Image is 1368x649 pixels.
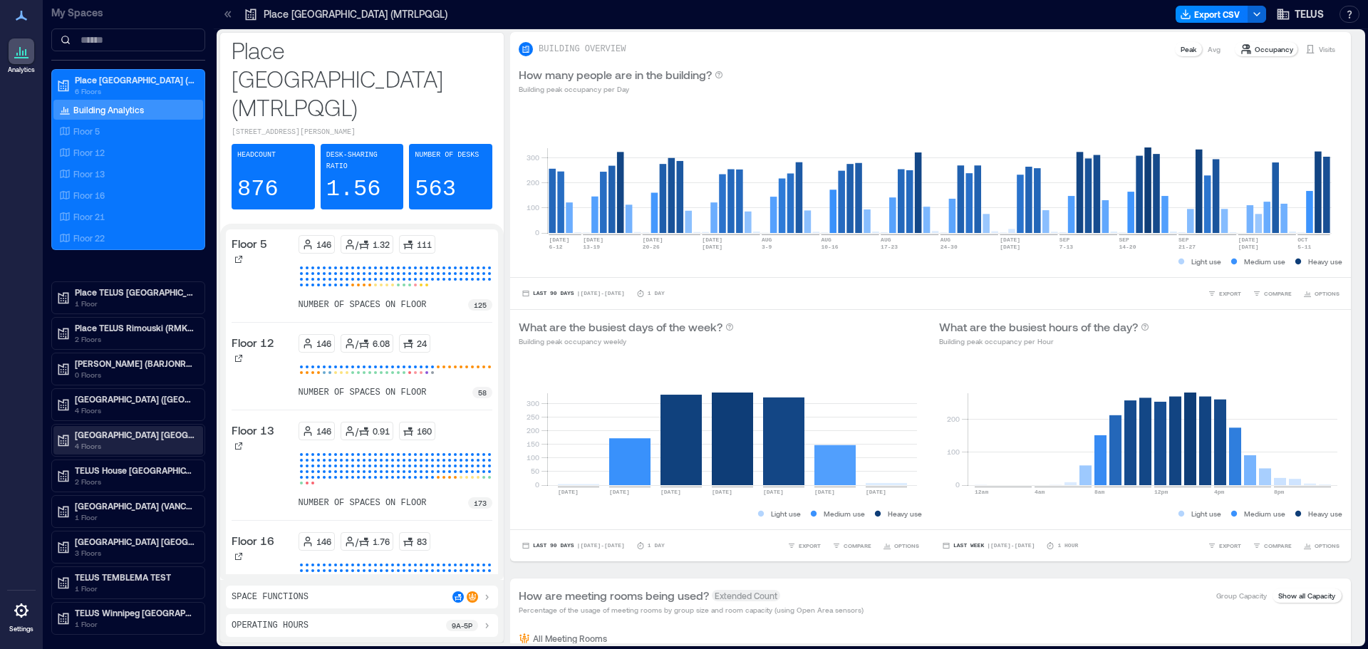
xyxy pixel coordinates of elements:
p: Place [GEOGRAPHIC_DATA] (MTRLPQGL) [75,74,195,85]
p: Building peak occupancy per Hour [939,336,1149,347]
text: [DATE] [549,237,569,243]
p: 1 Floor [75,583,195,594]
tspan: 0 [535,480,539,489]
p: Floor 5 [232,235,267,252]
p: TELUS Winnipeg [GEOGRAPHIC_DATA] (WNPGMB55) [75,607,195,618]
p: [GEOGRAPHIC_DATA] ([GEOGRAPHIC_DATA]) [75,393,195,405]
span: TELUS [1295,7,1324,21]
p: 58 [478,387,487,398]
tspan: 100 [947,447,960,456]
button: COMPARE [829,539,874,553]
button: OPTIONS [1300,286,1342,301]
text: [DATE] [660,489,681,495]
span: EXPORT [799,541,821,550]
p: Building peak occupancy per Day [519,83,723,95]
p: 24 [417,338,427,349]
p: Show all Capacity [1278,590,1335,601]
span: COMPARE [1264,289,1292,298]
span: COMPARE [844,541,871,550]
text: SEP [1059,237,1070,243]
p: Place [GEOGRAPHIC_DATA] (MTRLPQGL) [232,36,492,121]
text: 24-30 [940,244,958,250]
p: 0 Floors [75,369,195,380]
p: Operating Hours [232,620,309,631]
text: [DATE] [866,489,886,495]
text: 14-20 [1119,244,1136,250]
text: [DATE] [643,237,663,243]
p: number of spaces on floor [299,299,427,311]
text: [DATE] [814,489,835,495]
p: / [356,536,358,547]
p: 111 [417,239,432,250]
button: COMPARE [1250,286,1295,301]
p: Avg [1208,43,1221,55]
p: Floor 5 [73,125,100,137]
p: Light use [771,508,801,519]
text: [DATE] [609,489,630,495]
p: 1 Hour [1057,541,1078,550]
p: 4 Floors [75,440,195,452]
tspan: 200 [527,178,539,187]
tspan: 300 [527,153,539,162]
p: Place [GEOGRAPHIC_DATA] (MTRLPQGL) [264,7,447,21]
span: EXPORT [1219,541,1241,550]
p: All Meeting Rooms [533,633,607,644]
text: [DATE] [1238,237,1259,243]
p: [GEOGRAPHIC_DATA] [GEOGRAPHIC_DATA] (SRRYBCCS) [75,536,195,547]
p: 1 Floor [75,618,195,630]
button: EXPORT [784,539,824,553]
p: Heavy use [1308,256,1342,267]
text: 21-27 [1178,244,1196,250]
p: How many people are in the building? [519,66,712,83]
p: 876 [237,175,279,204]
text: 13-19 [583,244,600,250]
text: [DATE] [558,489,579,495]
span: COMPARE [1264,541,1292,550]
p: 0.91 [373,425,390,437]
p: 146 [316,425,331,437]
p: What are the busiest days of the week? [519,318,722,336]
p: Group Capacity [1216,590,1267,601]
p: 173 [474,497,487,509]
text: AUG [881,237,891,243]
p: number of spaces on floor [299,497,427,509]
text: 17-23 [881,244,898,250]
button: EXPORT [1205,286,1244,301]
p: Medium use [824,508,865,519]
p: Heavy use [1308,508,1342,519]
p: 1.56 [326,175,381,204]
text: AUG [940,237,951,243]
p: Percentage of the usage of meeting rooms by group size and room capacity (using Open Area sensors) [519,604,864,616]
button: TELUS [1272,3,1328,26]
text: [DATE] [1000,237,1020,243]
span: OPTIONS [1315,289,1339,298]
p: 146 [316,338,331,349]
p: 146 [316,239,331,250]
text: [DATE] [712,489,732,495]
p: 3 Floors [75,547,195,559]
p: Space Functions [232,591,309,603]
tspan: 300 [527,399,539,407]
a: Settings [4,593,38,638]
a: Analytics [4,34,39,78]
p: Headcount [237,150,276,161]
p: 83 [417,536,427,547]
text: AUG [762,237,772,243]
p: 9a - 5p [452,620,472,631]
p: Visits [1319,43,1335,55]
button: EXPORT [1205,539,1244,553]
text: 8am [1094,489,1105,495]
p: Place TELUS [GEOGRAPHIC_DATA] (QUBCPQXG) [75,286,195,298]
text: AUG [822,237,832,243]
text: 20-26 [643,244,660,250]
tspan: 100 [527,203,539,212]
p: Floor 16 [73,189,105,201]
text: 7-13 [1059,244,1073,250]
button: Last 90 Days |[DATE]-[DATE] [519,286,628,301]
p: Analytics [8,66,35,74]
p: Desk-sharing ratio [326,150,398,172]
p: 563 [415,175,456,204]
tspan: 200 [527,426,539,435]
p: Floor 12 [73,147,105,158]
tspan: 100 [527,453,539,462]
